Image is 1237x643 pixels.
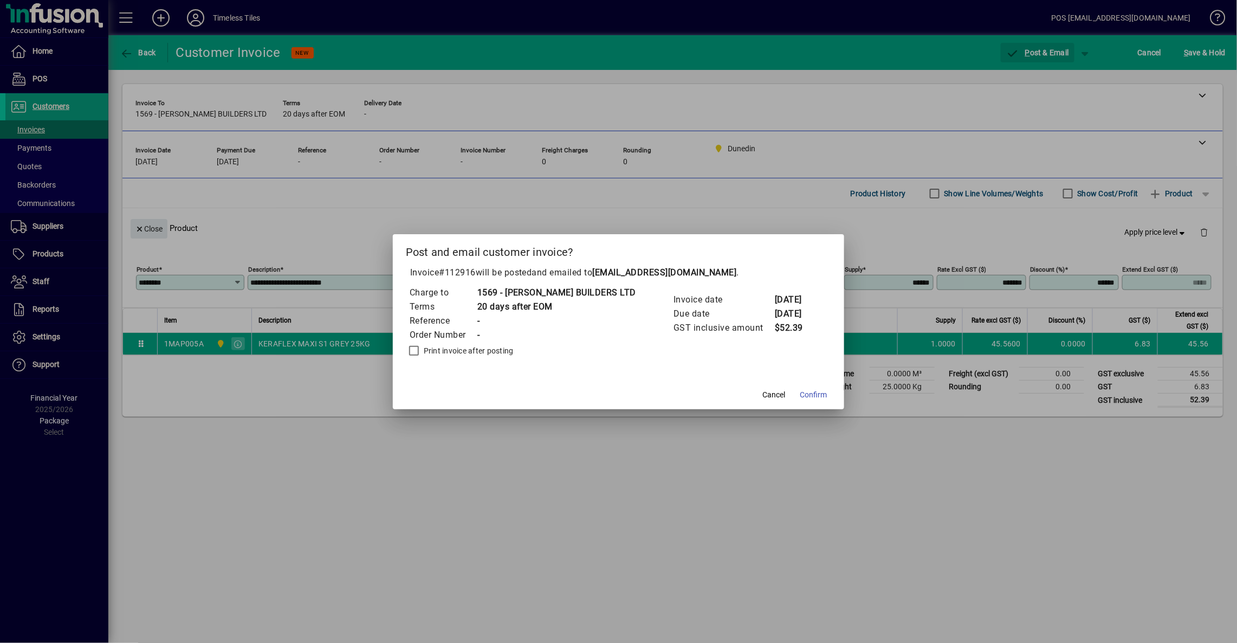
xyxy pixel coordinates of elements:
[477,314,637,328] td: -
[406,266,832,279] p: Invoice will be posted .
[532,267,737,278] span: and emailed to
[409,300,477,314] td: Terms
[795,385,831,405] button: Confirm
[477,300,637,314] td: 20 days after EOM
[477,328,637,342] td: -
[409,328,477,342] td: Order Number
[393,234,845,266] h2: Post and email customer invoice?
[762,389,785,401] span: Cancel
[409,286,477,300] td: Charge to
[409,314,477,328] td: Reference
[673,307,774,321] td: Due date
[593,267,737,278] b: [EMAIL_ADDRESS][DOMAIN_NAME]
[774,293,818,307] td: [DATE]
[774,321,818,335] td: $52.39
[673,293,774,307] td: Invoice date
[756,385,791,405] button: Cancel
[774,307,818,321] td: [DATE]
[673,321,774,335] td: GST inclusive amount
[422,345,514,356] label: Print invoice after posting
[800,389,827,401] span: Confirm
[477,286,637,300] td: 1569 - [PERSON_NAME] BUILDERS LTD
[439,267,476,278] span: #112916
